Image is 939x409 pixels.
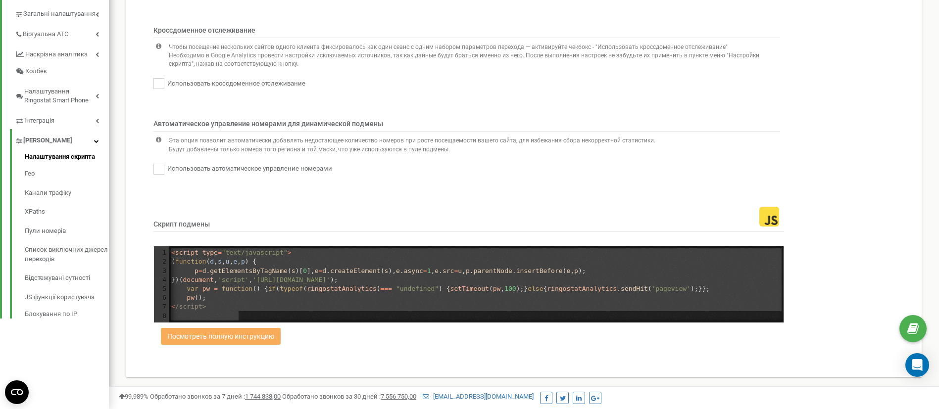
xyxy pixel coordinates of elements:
span: e [566,267,570,274]
u: 7 556 750,00 [381,393,416,400]
span: parentNode [474,267,512,274]
span: ( ( , , , , ) { [171,258,256,265]
div: 7 [154,302,169,311]
span: = [454,267,458,274]
div: Open Intercom Messenger [905,353,929,377]
span: s [385,267,389,274]
span: Віртуальна АТС [23,30,68,39]
a: Віртуальна АТС [15,23,109,43]
span: d [210,258,214,265]
span: e [233,258,237,265]
div: 4 [154,275,169,284]
span: e [315,267,319,274]
div: 6 [154,293,169,302]
span: pw [202,285,210,292]
a: [EMAIL_ADDRESS][DOMAIN_NAME] [423,393,534,400]
p: Эта опция позволит автоматически добавлять недостающее количество номеров при росте посещаемости ... [169,136,655,145]
span: = [423,267,427,274]
a: Посмотреть полную инструкцию [161,333,281,341]
span: 1 [427,267,431,274]
a: Пули номерів [25,222,109,241]
span: pw [187,294,195,301]
a: [PERSON_NAME] [15,129,109,149]
p: Будут добавлены только номера того региона и той маски, что уже используются в пуле подмены. [169,145,655,154]
span: 100 [504,285,516,292]
span: 0 [303,267,307,274]
span: u [458,267,462,274]
span: insertBefore [516,267,563,274]
span: Інтеграція [24,116,54,126]
span: [PERSON_NAME] [23,136,72,145]
span: p [241,258,245,265]
span: function [222,285,253,292]
span: < [171,249,175,256]
span: Обработано звонков за 30 дней : [282,393,416,400]
span: setTimeout [450,285,489,292]
a: Налаштування Ringostat Smart Phone [15,80,109,109]
a: Наскрізна аналітика [15,43,109,63]
span: typeof [280,285,303,292]
span: d [322,267,326,274]
a: XPaths [25,202,109,222]
div: 1 [154,248,169,257]
span: Наскрізна аналітика [25,50,88,59]
p: Необходимо в Google Analytics провести настройки исключаемых источников, так как данные будут бра... [169,51,780,68]
p: Скрипт подмены [153,194,784,232]
span: (); [171,294,206,301]
div: 5 [154,284,169,293]
span: < [171,303,175,310]
p: Чтобы посещение нескольких сайтов одного клиента фиксировалось как один сеанс с одним набором пар... [169,43,780,51]
p: Автоматическое управление номерами для динамической подмены [153,119,780,132]
span: pw [493,285,501,292]
span: /script> [175,303,206,310]
span: src [443,267,454,274]
span: "undefined" [396,285,439,292]
span: () { ( ( ) ) { ( , );} { . ( );}}; [171,285,710,292]
span: async [404,267,423,274]
a: Блокування по IP [25,307,109,319]
span: sendHit [621,285,648,292]
a: Відстежувані сутності [25,269,109,288]
span: p [574,267,578,274]
a: Колбек [15,63,109,80]
span: Налаштування Ringostat Smart Phone [24,87,96,105]
label: Использовать кроссдоменное отслеживание [164,79,305,89]
span: p [195,267,198,274]
span: '[URL][DOMAIN_NAME]' [252,276,330,283]
span: })( , , ); [171,276,338,283]
span: = [214,285,218,292]
span: document [183,276,214,283]
div: 2 [154,257,169,266]
span: getElementsByTagName [210,267,288,274]
span: Колбек [25,67,47,76]
span: function [175,258,206,265]
a: Інтеграція [15,109,109,130]
div: 8 [154,312,169,320]
span: var [187,285,198,292]
a: Канали трафіку [25,183,109,203]
button: Open CMP widget [5,380,29,404]
span: u [226,258,230,265]
span: . ( )[ ], . ( ), . , . , . . ( , ); [171,267,586,274]
span: s [292,267,296,274]
span: 'script' [218,276,249,283]
u: 1 744 838,00 [245,393,281,400]
span: e [396,267,400,274]
span: e [435,267,439,274]
a: Список виключних джерел переходів [25,240,109,269]
span: "text/javascript" [222,249,288,256]
span: d [202,267,206,274]
span: 99,989% [119,393,148,400]
span: ringostatAnalytics [307,285,377,292]
p: Кроссдоменное отслеживание [153,25,780,38]
a: Налаштування скрипта [25,152,109,164]
a: Загальні налаштування [15,2,109,23]
span: 'pageview' [652,285,691,292]
span: = [218,249,222,256]
span: = [198,267,202,274]
span: Загальні налаштування [23,9,96,19]
span: p [466,267,470,274]
span: ringostatAnalytics [547,285,617,292]
span: Обработано звонков за 7 дней : [150,393,281,400]
a: Гео [25,164,109,183]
